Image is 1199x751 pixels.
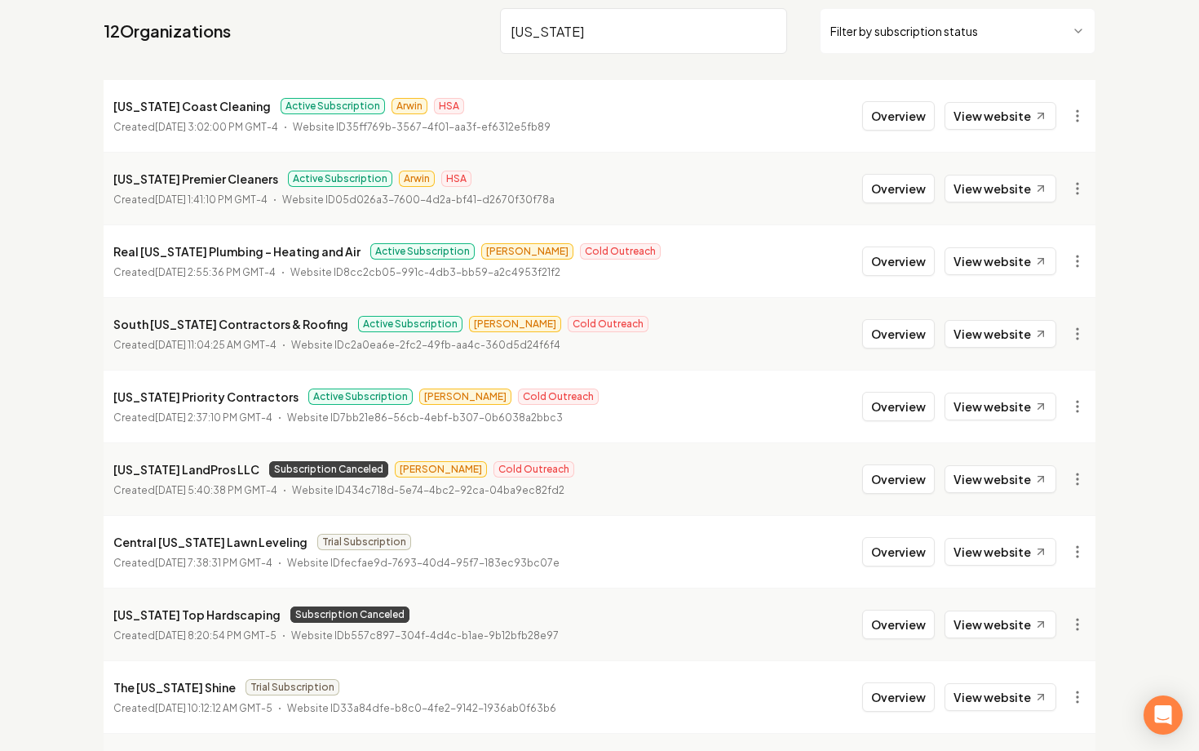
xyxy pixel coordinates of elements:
p: Created [113,555,272,571]
p: Website ID 434c718d-5e74-4bc2-92ca-04ba9ec82fd2 [292,482,564,499]
p: Website ID fecfae9d-7693-40d4-95f7-183ec93bc07e [287,555,560,571]
span: Arwin [392,98,427,114]
button: Overview [862,610,935,639]
a: 12Organizations [104,20,231,42]
p: Website ID 33a84dfe-b8c0-4fe2-9142-1936ab0f63b6 [287,700,556,717]
p: [US_STATE] Top Hardscaping [113,605,281,624]
a: View website [945,247,1056,275]
span: HSA [441,171,471,187]
p: South [US_STATE] Contractors & Roofing [113,314,348,334]
a: View website [945,175,1056,202]
span: Subscription Canceled [290,607,409,623]
p: [US_STATE] Priority Contractors [113,387,299,407]
input: Search by name or ID [500,8,787,54]
p: Website ID 05d026a3-7600-4d2a-bf41-d2670f30f78a [282,192,555,208]
div: Open Intercom Messenger [1144,695,1183,735]
p: Created [113,410,272,426]
time: [DATE] 11:04:25 AM GMT-4 [155,339,277,351]
p: [US_STATE] LandPros LLC [113,460,259,479]
a: View website [945,320,1056,348]
span: [PERSON_NAME] [395,461,487,478]
a: View website [945,538,1056,566]
p: Central [US_STATE] Lawn Leveling [113,532,307,552]
button: Overview [862,537,935,567]
p: [US_STATE] Coast Cleaning [113,96,271,116]
span: Active Subscription [308,389,413,405]
time: [DATE] 3:02:00 PM GMT-4 [155,121,278,133]
p: Created [113,119,278,136]
p: Website ID 8cc2cb05-991c-4db3-bb59-a2c4953f21f2 [290,264,560,281]
time: [DATE] 2:37:10 PM GMT-4 [155,411,272,424]
a: View website [945,683,1056,711]
span: [PERSON_NAME] [419,389,511,405]
a: View website [945,611,1056,638]
span: Active Subscription [370,243,475,260]
span: Trial Subscription [246,679,339,695]
a: View website [945,393,1056,420]
time: [DATE] 5:40:38 PM GMT-4 [155,484,277,496]
p: Created [113,700,272,717]
button: Overview [862,392,935,421]
span: Arwin [399,171,435,187]
button: Overview [862,174,935,203]
p: Created [113,482,277,499]
p: Created [113,192,268,208]
span: Cold Outreach [568,316,648,332]
button: Overview [862,101,935,131]
p: Created [113,264,276,281]
p: Website ID 35ff769b-3567-4f01-aa3f-ef6312e5fb89 [293,119,551,136]
span: Subscription Canceled [269,461,388,478]
a: View website [945,465,1056,493]
p: The [US_STATE] Shine [113,678,236,697]
span: [PERSON_NAME] [481,243,573,260]
span: Cold Outreach [518,389,599,405]
p: Created [113,628,277,644]
p: Created [113,337,277,353]
span: Active Subscription [358,316,462,332]
p: [US_STATE] Premier Cleaners [113,169,278,189]
span: Active Subscription [288,171,392,187]
span: Active Subscription [281,98,385,114]
p: Website ID c2a0ea6e-2fc2-49fb-aa4c-360d5d24f6f4 [291,337,560,353]
button: Overview [862,464,935,494]
time: [DATE] 8:20:54 PM GMT-5 [155,629,277,642]
button: Overview [862,247,935,276]
button: Overview [862,682,935,712]
span: Cold Outreach [580,243,661,260]
span: Cold Outreach [493,461,574,478]
time: [DATE] 1:41:10 PM GMT-4 [155,193,268,206]
time: [DATE] 7:38:31 PM GMT-4 [155,557,272,569]
time: [DATE] 2:55:36 PM GMT-4 [155,266,276,278]
span: HSA [434,98,464,114]
button: Overview [862,319,935,349]
span: [PERSON_NAME] [469,316,561,332]
span: Trial Subscription [317,534,411,550]
p: Website ID 7bb21e86-56cb-4ebf-b307-0b6038a2bbc3 [287,410,563,426]
time: [DATE] 10:12:12 AM GMT-5 [155,702,272,714]
p: Website ID b557c897-304f-4d4c-b1ae-9b12bfb28e97 [291,628,559,644]
p: Real [US_STATE] Plumbing - Heating and Air [113,242,361,261]
a: View website [945,102,1056,130]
